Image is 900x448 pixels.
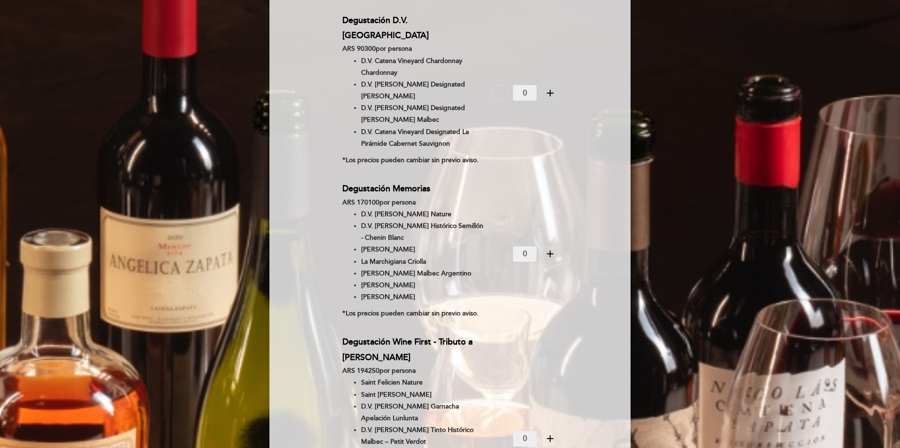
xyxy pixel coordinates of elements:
[342,181,485,196] div: Degustación Memorias
[361,55,485,79] li: D.V. Catena Vineyard Chardonnay Chardonnay
[376,45,412,53] span: por persona
[342,196,485,208] div: ARS 170100
[342,365,485,377] div: ARS 194250
[342,309,479,317] strong: *Los precios pueden cambiar sin previo aviso.
[342,156,479,164] strong: *Los precios pueden cambiar sin previo aviso.
[361,377,485,388] li: Saint Felicien Nature
[361,279,485,291] li: [PERSON_NAME]
[361,291,485,303] li: [PERSON_NAME]
[361,102,485,126] li: D.V. [PERSON_NAME] Designated [PERSON_NAME] Malbec
[361,389,485,401] li: Saint [PERSON_NAME]
[545,248,556,259] i: add
[545,87,556,99] i: add
[361,244,485,255] li: [PERSON_NAME]
[361,256,485,267] li: La Marchigiana Criolla
[361,267,485,279] li: [PERSON_NAME] Malbec Argentino
[361,79,485,102] li: D.V. [PERSON_NAME] Designated [PERSON_NAME]
[361,401,485,424] li: D.V. [PERSON_NAME] Garnacha Apelación Lunlunta
[361,220,485,244] li: D.V. [PERSON_NAME] Histórico Semillón - Chenin Blanc
[379,198,416,206] span: por persona
[361,424,485,448] li: D.V. [PERSON_NAME] Tinto Histórico Malbec – Petit Verdot
[545,433,556,444] i: add
[361,208,485,220] li: D.V. [PERSON_NAME] Nature
[342,43,485,55] div: ARS 90300
[342,334,485,365] div: Degustación Wine First - Tributo a [PERSON_NAME]
[494,248,505,259] i: remove
[379,367,416,375] span: por persona
[494,433,505,444] i: remove
[361,126,485,149] li: D.V. Catena Vineyard Designated La Pirámide Cabernet Sauvignon
[494,87,505,99] i: remove
[342,13,485,43] div: Degustación D.V. [GEOGRAPHIC_DATA]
